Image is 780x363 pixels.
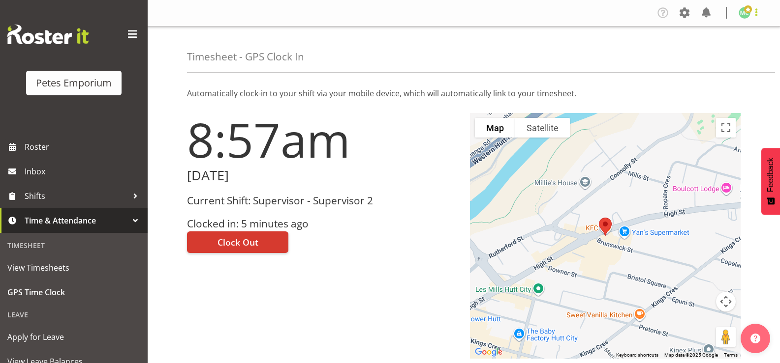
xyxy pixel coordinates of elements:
button: Toggle fullscreen view [716,118,736,138]
span: GPS Time Clock [7,285,140,300]
a: Apply for Leave [2,325,145,349]
span: Feedback [766,158,775,192]
button: Clock Out [187,231,288,253]
img: Google [472,346,505,359]
a: Terms (opens in new tab) [724,352,738,358]
h4: Timesheet - GPS Clock In [187,51,304,62]
a: View Timesheets [2,255,145,280]
div: Petes Emporium [36,76,112,90]
button: Show satellite imagery [515,118,570,138]
span: Shifts [25,189,128,203]
img: melissa-cowen2635.jpg [739,7,750,19]
button: Show street map [475,118,515,138]
span: Clock Out [218,236,258,249]
a: Open this area in Google Maps (opens a new window) [472,346,505,359]
a: GPS Time Clock [2,280,145,305]
span: Apply for Leave [7,330,140,344]
span: Time & Attendance [25,213,128,228]
h1: 8:57am [187,113,458,166]
img: help-xxl-2.png [750,334,760,343]
button: Keyboard shortcuts [616,352,658,359]
span: View Timesheets [7,260,140,275]
span: Map data ©2025 Google [664,352,718,358]
button: Map camera controls [716,292,736,311]
div: Leave [2,305,145,325]
span: Roster [25,140,143,154]
button: Drag Pegman onto the map to open Street View [716,327,736,347]
button: Feedback - Show survey [761,148,780,215]
h3: Clocked in: 5 minutes ago [187,218,458,229]
h3: Current Shift: Supervisor - Supervisor 2 [187,195,458,206]
span: Inbox [25,164,143,179]
div: Timesheet [2,235,145,255]
img: Rosterit website logo [7,25,89,44]
h2: [DATE] [187,168,458,183]
p: Automatically clock-in to your shift via your mobile device, which will automatically link to you... [187,87,741,99]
